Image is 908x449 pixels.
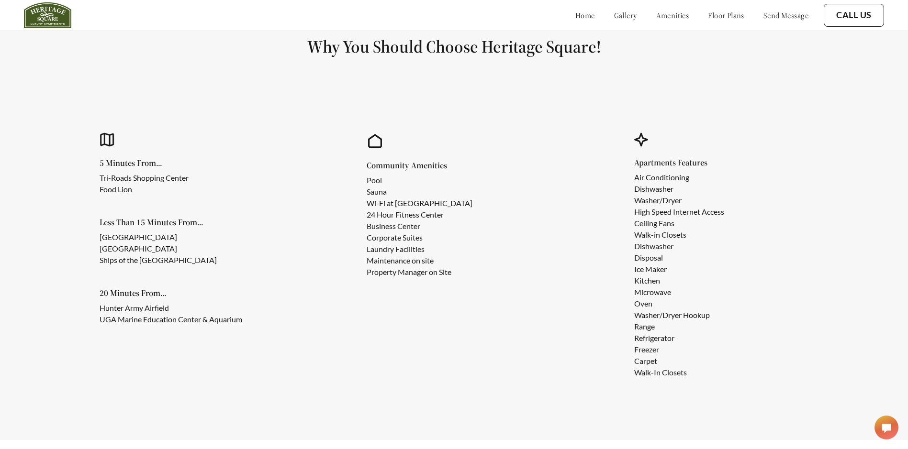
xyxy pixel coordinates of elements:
[614,11,637,20] a: gallery
[763,11,808,20] a: send message
[100,172,189,184] li: Tri-Roads Shopping Center
[634,241,724,252] li: Dishwasher
[634,229,724,241] li: Walk-in Closets
[100,159,204,167] h5: 5 Minutes From...
[634,367,724,378] li: Walk-In Closets
[634,298,724,309] li: Oven
[367,161,488,170] h5: Community Amenities
[367,220,472,232] li: Business Center
[367,197,472,209] li: Wi-Fi at [GEOGRAPHIC_DATA]
[836,10,872,21] a: Call Us
[634,321,724,332] li: Range
[575,11,595,20] a: home
[824,4,884,27] button: Call Us
[708,11,744,20] a: floor plans
[100,302,242,314] li: Hunter Army Airfield
[100,243,217,254] li: [GEOGRAPHIC_DATA]
[634,183,724,195] li: Dishwasher
[634,344,724,355] li: Freezer
[634,309,724,321] li: Washer/Dryer Hookup
[100,289,258,297] h5: 20 Minutes From...
[100,231,217,243] li: [GEOGRAPHIC_DATA]
[367,266,472,278] li: Property Manager on Site
[634,275,724,286] li: Kitchen
[367,209,472,220] li: 24 Hour Fitness Center
[634,355,724,367] li: Carpet
[634,172,724,183] li: Air Conditioning
[656,11,689,20] a: amenities
[367,175,472,186] li: Pool
[367,243,472,255] li: Laundry Facilities
[100,218,232,227] h5: Less Than 15 Minutes From...
[100,314,242,325] li: UGA Marine Education Center & Aquarium
[634,218,724,229] li: Ceiling Fans
[634,332,724,344] li: Refrigerator
[634,206,724,218] li: High Speed Internet Access
[367,232,472,243] li: Corporate Suites
[634,195,724,206] li: Washer/Dryer
[634,263,724,275] li: Ice Maker
[367,186,472,197] li: Sauna
[634,286,724,298] li: Microwave
[634,252,724,263] li: Disposal
[367,255,472,266] li: Maintenance on site
[24,2,71,28] img: heritage_square_logo.jpg
[634,158,740,167] h5: Apartments Features
[23,36,885,57] h1: Why You Should Choose Heritage Square!
[100,254,217,266] li: Ships of the [GEOGRAPHIC_DATA]
[100,184,189,195] li: Food Lion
